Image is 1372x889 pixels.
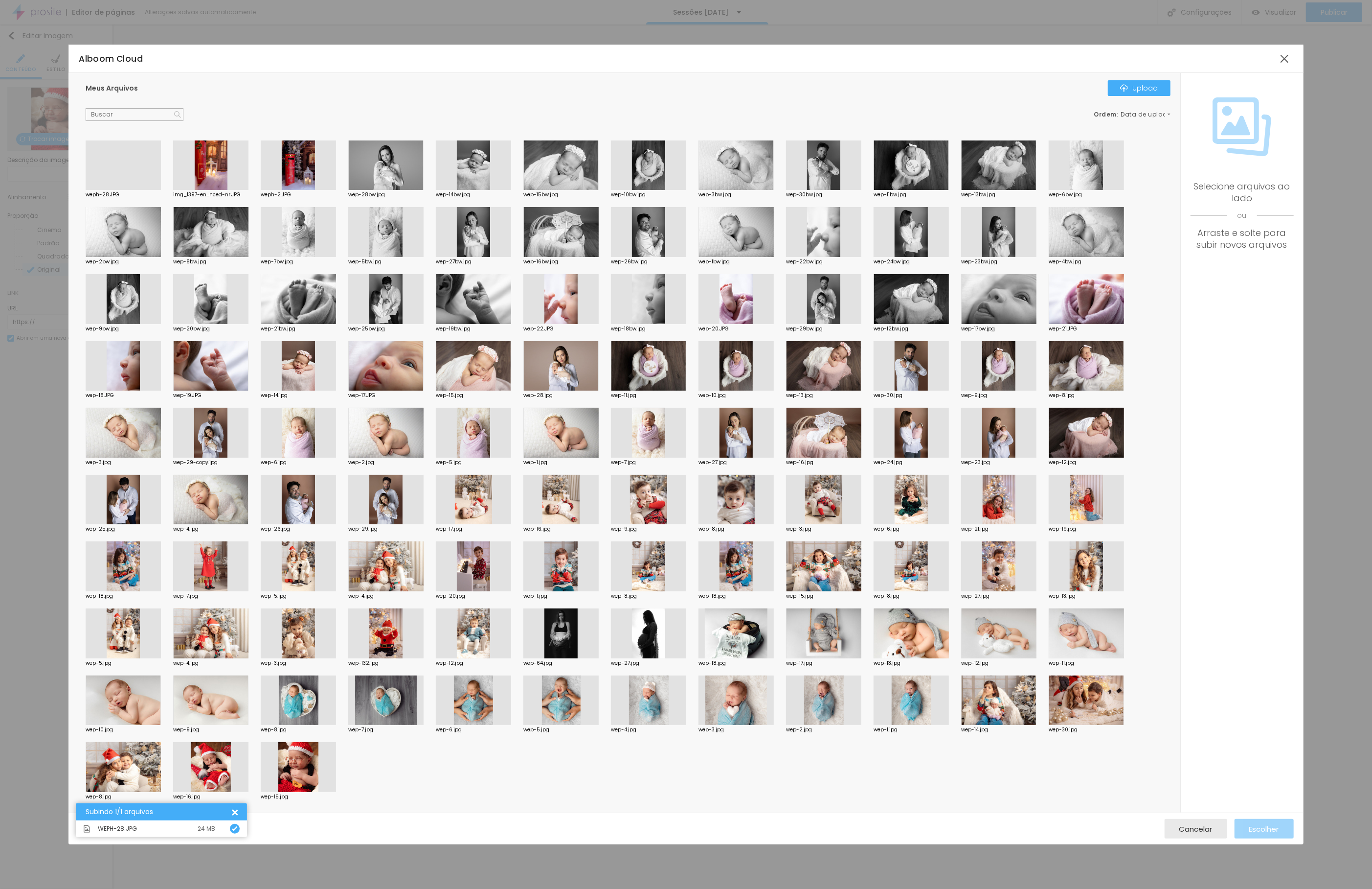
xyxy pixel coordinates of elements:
img: Icone [1213,97,1271,156]
div: wep-10.jpg [698,393,774,398]
div: wep-27bw.jpg [436,259,511,264]
div: wep-30.jpg [874,393,949,398]
div: wep-19.JPG [173,393,248,398]
div: wep-21bw.jpg [261,327,336,331]
div: wep-9.jpg [961,393,1036,398]
input: Buscar [86,108,183,121]
div: wep-4bw.jpg [1049,259,1124,264]
div: wep-10.jpg [86,727,161,732]
div: wep-5.jpg [261,594,336,599]
div: wep-64.jpg [523,661,599,666]
div: wep-19bw.jpg [436,327,511,331]
div: wep-1bw.jpg [698,259,774,264]
div: wep-4.jpg [173,661,248,666]
div: weph-2.JPG [261,192,336,197]
div: wep-27.jpg [961,594,1036,599]
div: wep-28.jpg [523,393,599,398]
div: wep-8.jpg [611,594,686,599]
div: wep-12bw.jpg [874,327,949,331]
div: wep-20bw.jpg [173,327,248,331]
div: wep-3.jpg [261,661,336,666]
span: Meus Arquivos [86,83,138,93]
div: wep-8bw.jpg [173,259,248,264]
div: wep-18.jpg [698,594,774,599]
div: wep-11.jpg [611,393,686,398]
div: wep-3bw.jpg [698,192,774,197]
div: wep-13.jpg [874,661,949,666]
div: wep-23bw.jpg [961,259,1036,264]
div: wep-8.jpg [261,727,336,732]
div: weph-28.JPG [86,192,161,197]
button: IconeUpload [1108,80,1170,96]
button: Escolher [1235,819,1294,839]
div: wep-14.jpg [961,727,1036,732]
div: wep-8.jpg [1049,393,1124,398]
span: ou [1191,204,1294,227]
div: Selecione arquivos ao lado Arraste e solte para subir novos arquivos [1191,181,1294,251]
div: wep-25.jpg [86,527,161,532]
div: wep-4.jpg [348,594,424,599]
div: wep-13.jpg [786,393,861,398]
span: Alboom Cloud [79,53,143,65]
div: wep-13bw.jpg [961,192,1036,197]
div: wep-9.jpg [173,727,248,732]
div: : [1094,112,1170,117]
div: wep-28bw.jpg [348,192,424,197]
img: Icone [1120,84,1128,92]
div: wep-15.jpg [436,393,511,398]
div: wep-20.JPG [698,327,774,331]
div: wep-7.jpg [173,594,248,599]
div: wep-21.JPG [1049,327,1124,331]
div: wep-15.jpg [786,594,861,599]
div: wep-12.jpg [436,661,511,666]
div: wep-27.jpg [611,661,686,666]
div: wep-26.jpg [261,527,336,532]
div: wep-22.JPG [523,327,599,331]
div: wep-17.jpg [786,661,861,666]
div: wep-9bw.jpg [86,327,161,331]
div: wep-24.jpg [874,460,949,465]
div: wep-15bw.jpg [523,192,599,197]
div: wep-30bw.jpg [786,192,861,197]
img: Icone [174,111,181,118]
div: wep-21.jpg [961,527,1036,532]
div: wep-14.jpg [261,393,336,398]
span: Escolher [1249,825,1279,833]
div: wep-19.jpg [1049,527,1124,532]
div: wep-8.jpg [86,795,161,799]
div: 24 MB [198,826,215,832]
span: Data de upload [1121,112,1172,117]
div: wep-16.jpg [786,460,861,465]
div: wep-7.jpg [611,460,686,465]
div: wep-5.jpg [86,661,161,666]
div: wep-27.jpg [698,460,774,465]
div: wep-15.jpg [261,795,336,799]
div: Subindo 1/1 arquivos [86,808,230,816]
div: wep-1.jpg [523,594,599,599]
div: wep-5.jpg [523,727,599,732]
div: wep-12.jpg [961,661,1036,666]
div: wep-18bw.jpg [611,327,686,331]
div: wep-17.jpg [436,527,511,532]
div: wep-4.jpg [611,727,686,732]
div: img_1397-en...nced-nr.JPG [173,192,248,197]
div: wep-6bw.jpg [1049,192,1124,197]
div: wep-26bw.jpg [611,259,686,264]
div: wep-18.JPG [86,393,161,398]
div: wep-29-copy.jpg [173,460,248,465]
div: wep-4.jpg [173,527,248,532]
div: wep-17bw.jpg [961,327,1036,331]
div: wep-6.jpg [436,727,511,732]
div: wep-6.jpg [261,460,336,465]
div: wep-11.jpg [1049,661,1124,666]
div: wep-25bw.jpg [348,327,424,331]
div: wep-22bw.jpg [786,259,861,264]
div: wep-3.jpg [786,527,861,532]
div: wep-16.jpg [173,795,248,799]
div: wep-16.jpg [523,527,599,532]
span: WEPH-28.JPG [98,826,137,832]
div: wep-16bw.jpg [523,259,599,264]
div: wep-18.jpg [86,594,161,599]
div: wep-29bw.jpg [786,327,861,331]
div: wep-5bw.jpg [348,259,424,264]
